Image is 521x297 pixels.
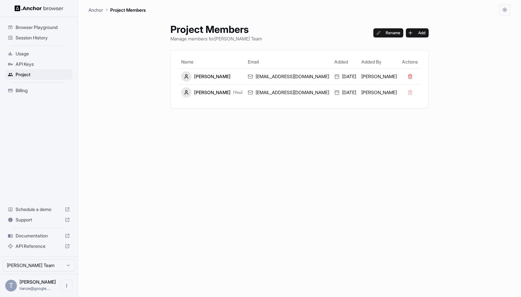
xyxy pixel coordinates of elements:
[16,50,70,57] span: Usage
[5,49,73,59] div: Usage
[110,7,146,13] p: Project Members
[245,55,332,68] th: Email
[334,89,356,96] div: [DATE]
[16,206,62,213] span: Schedule a demo
[16,71,70,78] span: Project
[181,87,243,98] div: [PERSON_NAME]
[16,61,70,67] span: API Keys
[359,84,399,100] td: [PERSON_NAME]
[16,35,70,41] span: Session History
[5,69,73,80] div: Project
[88,7,103,13] p: Anchor
[5,241,73,251] div: API Reference
[5,204,73,215] div: Schedule a demo
[5,33,73,43] div: Session History
[15,5,63,11] img: Anchor Logo
[5,280,17,291] div: T
[5,59,73,69] div: API Keys
[5,85,73,96] div: Billing
[406,28,429,37] button: Add
[373,28,404,37] button: Rename
[233,90,243,95] span: (You)
[16,243,62,249] span: API Reference
[16,217,62,223] span: Support
[170,23,262,35] h1: Project Members
[61,280,73,291] button: Open menu
[5,22,73,33] div: Browser Playground
[248,89,329,96] div: [EMAIL_ADDRESS][DOMAIN_NAME]
[16,87,70,94] span: Billing
[332,55,359,68] th: Added
[359,68,399,84] td: [PERSON_NAME]
[5,231,73,241] div: Documentation
[88,6,146,13] nav: breadcrumb
[181,71,243,82] div: [PERSON_NAME]
[170,35,262,42] p: Manage members for [PERSON_NAME] Team
[16,233,62,239] span: Documentation
[248,73,329,80] div: [EMAIL_ADDRESS][DOMAIN_NAME]
[16,24,70,31] span: Browser Playground
[20,286,50,291] span: tianze@google.com
[334,73,356,80] div: [DATE]
[179,55,245,68] th: Name
[359,55,399,68] th: Added By
[20,279,56,285] span: Tianze Shi
[5,215,73,225] div: Support
[399,55,421,68] th: Actions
